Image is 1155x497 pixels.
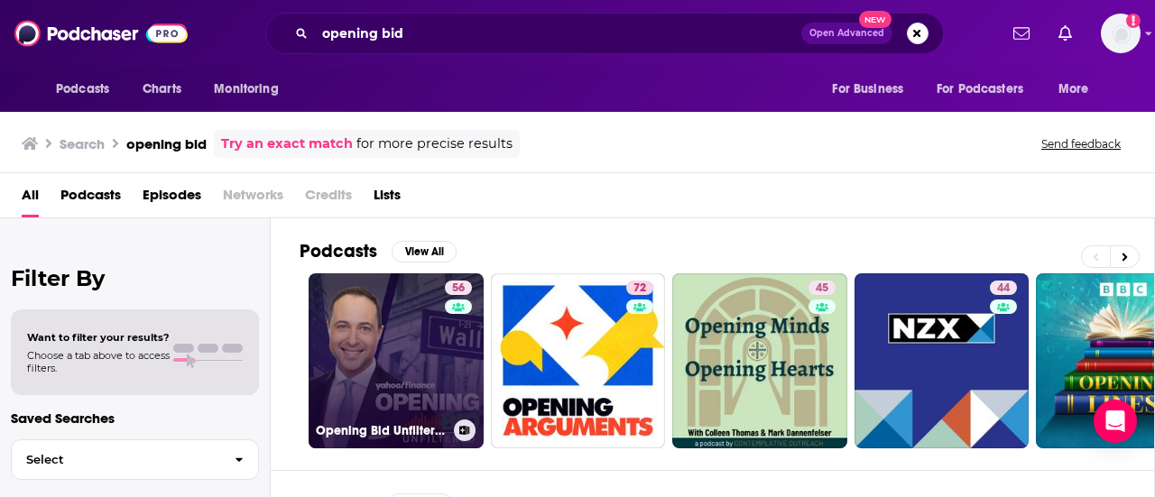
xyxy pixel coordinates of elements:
button: open menu [1046,72,1112,106]
a: PodcastsView All [300,240,457,262]
a: 72 [491,273,666,448]
button: View All [392,241,457,262]
button: Send feedback [1036,136,1126,152]
span: Open Advanced [809,29,884,38]
span: Podcasts [56,77,109,102]
img: Podchaser - Follow, Share and Rate Podcasts [14,16,188,51]
a: Try an exact match [221,133,353,154]
button: Show profile menu [1101,14,1141,53]
span: Monitoring [214,77,278,102]
svg: Add a profile image [1126,14,1141,28]
a: Episodes [143,180,201,217]
div: Open Intercom Messenger [1094,400,1137,443]
h3: Search [60,135,105,152]
button: open menu [925,72,1049,106]
button: Open AdvancedNew [801,23,892,44]
a: Show notifications dropdown [1051,18,1079,49]
span: Logged in as ahusic2015 [1101,14,1141,53]
a: 56 [445,281,472,295]
p: Saved Searches [11,410,259,427]
span: For Business [832,77,903,102]
h3: Opening Bid Unfiltered [316,423,447,438]
span: Charts [143,77,181,102]
a: 44 [855,273,1030,448]
a: Lists [374,180,401,217]
h2: Podcasts [300,240,377,262]
button: open menu [201,72,301,106]
span: New [859,11,892,28]
a: 56Opening Bid Unfiltered [309,273,484,448]
a: All [22,180,39,217]
a: Charts [131,72,192,106]
a: 44 [990,281,1017,295]
img: User Profile [1101,14,1141,53]
a: 72 [626,281,653,295]
span: Select [12,454,220,465]
span: 44 [997,280,1010,298]
h2: Filter By [11,265,259,291]
a: Podcasts [60,180,121,217]
a: 45 [808,281,836,295]
span: More [1058,77,1089,102]
input: Search podcasts, credits, & more... [315,19,801,48]
span: for more precise results [356,133,513,154]
span: Want to filter your results? [27,331,170,344]
span: Choose a tab above to access filters. [27,349,170,374]
span: For Podcasters [937,77,1023,102]
button: open menu [819,72,926,106]
span: Credits [305,180,352,217]
a: 45 [672,273,847,448]
h3: opening bid [126,135,207,152]
span: 56 [452,280,465,298]
button: open menu [43,72,133,106]
button: Select [11,439,259,480]
span: 72 [633,280,646,298]
div: Search podcasts, credits, & more... [265,13,944,54]
span: Networks [223,180,283,217]
span: 45 [816,280,828,298]
a: Show notifications dropdown [1006,18,1037,49]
